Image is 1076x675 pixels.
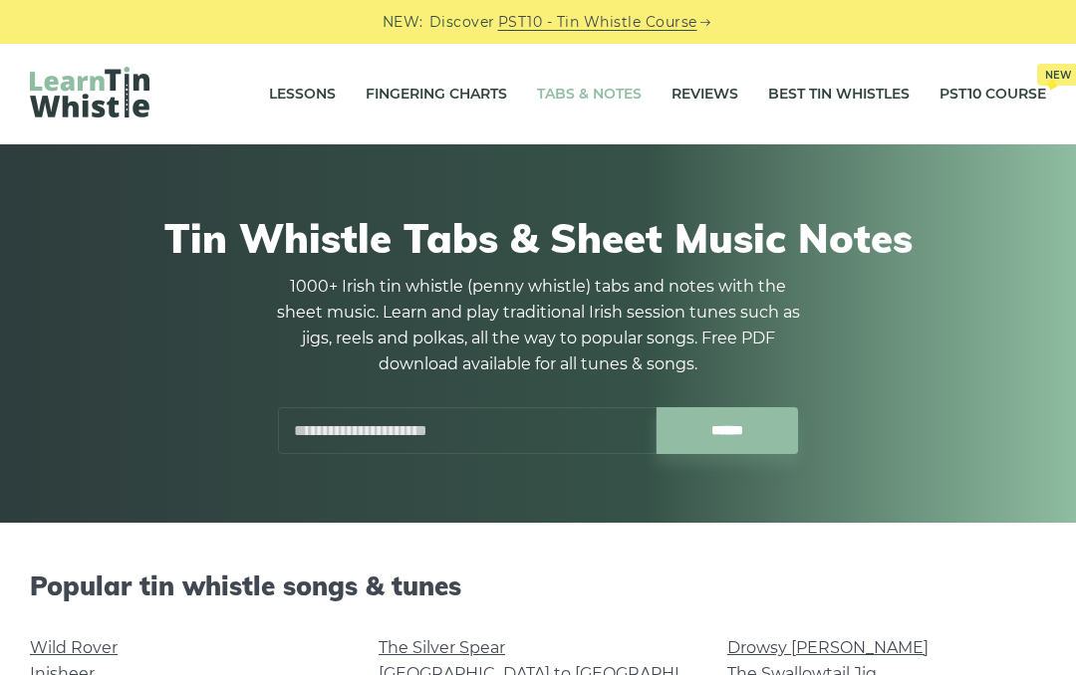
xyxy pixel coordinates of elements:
a: Drowsy [PERSON_NAME] [727,638,929,657]
a: PST10 CourseNew [940,70,1046,119]
img: LearnTinWhistle.com [30,67,149,117]
a: Fingering Charts [366,70,507,119]
p: 1000+ Irish tin whistle (penny whistle) tabs and notes with the sheet music. Learn and play tradi... [269,274,807,377]
a: Best Tin Whistles [768,70,910,119]
h1: Tin Whistle Tabs & Sheet Music Notes [40,214,1036,262]
a: Tabs & Notes [537,70,642,119]
a: Reviews [672,70,738,119]
a: Wild Rover [30,638,118,657]
a: Lessons [269,70,336,119]
h2: Popular tin whistle songs & tunes [30,570,1046,601]
a: The Silver Spear [379,638,505,657]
